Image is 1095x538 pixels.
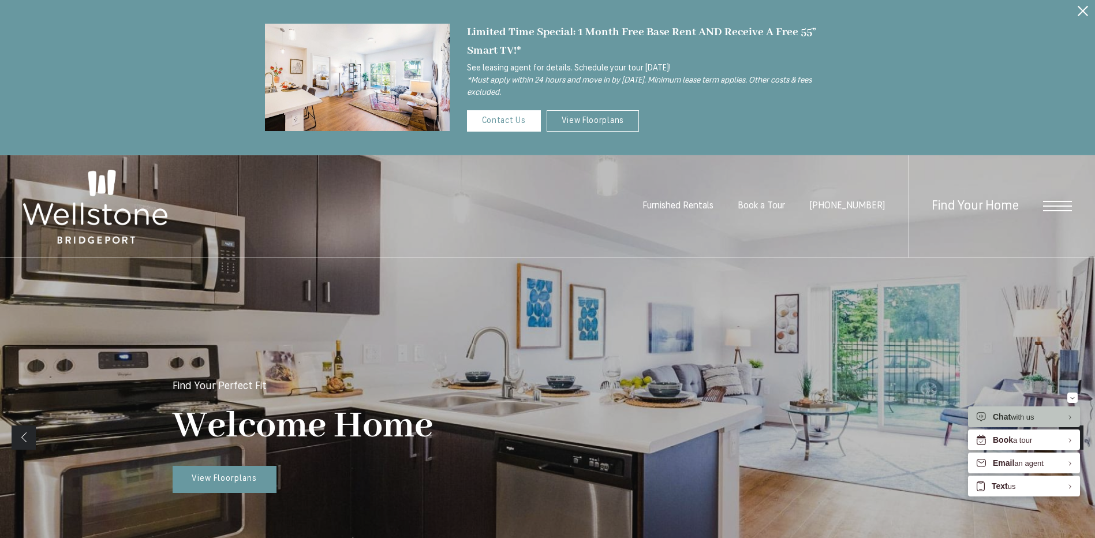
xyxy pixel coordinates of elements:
[192,475,257,483] span: View Floorplans
[173,466,276,494] a: View Floorplans
[265,24,450,132] img: Settle into comfort at Wellstone
[467,110,541,132] a: Contact Us
[467,23,831,59] div: Limited Time Special: 1 Month Free Base Rent AND Receive A Free 55” Smart TV!*
[467,62,831,99] p: See leasing agent for details. Schedule your tour [DATE]!
[173,382,267,392] p: Find Your Perfect Fit
[738,201,785,211] a: Book a Tour
[932,200,1019,213] a: Find Your Home
[809,201,885,211] a: Call us at (253) 400-3144
[547,110,640,132] a: View Floorplans
[1043,201,1072,211] button: Open Menu
[23,170,167,244] img: Wellstone
[809,201,885,211] span: [PHONE_NUMBER]
[467,76,812,97] i: *Must apply within 24 hours and move in by [DATE]. Minimum lease term applies. Other costs & fees...
[642,201,713,211] a: Furnished Rentals
[173,403,433,449] p: Welcome Home
[12,425,36,450] a: Previous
